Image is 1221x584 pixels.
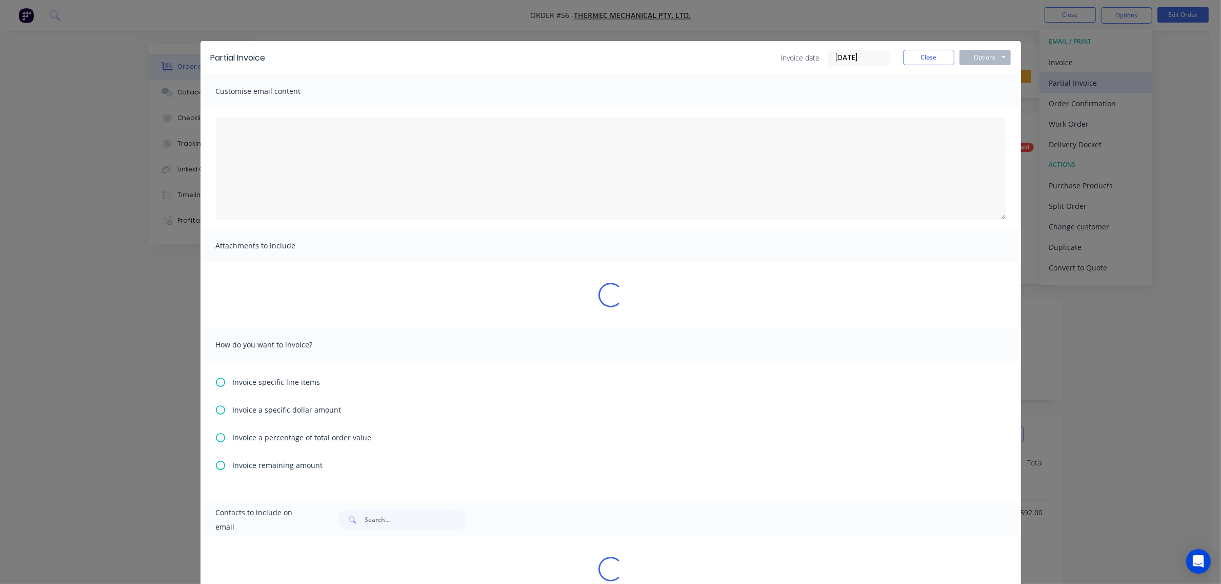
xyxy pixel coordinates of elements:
span: Invoice specific line items [233,377,321,387]
span: Invoice remaining amount [233,460,323,471]
span: Attachments to include [216,239,329,253]
span: Invoice a percentage of total order value [233,432,372,443]
span: Invoice a specific dollar amount [233,404,342,415]
button: Options [959,50,1011,65]
span: How do you want to invoice? [216,338,329,352]
input: Search... [365,510,466,530]
span: Customise email content [216,84,329,99]
span: Contacts to include on email [216,505,313,534]
button: Close [903,50,954,65]
div: Partial Invoice [211,52,266,64]
div: Open Intercom Messenger [1186,549,1211,574]
span: Invoice date [781,52,820,63]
